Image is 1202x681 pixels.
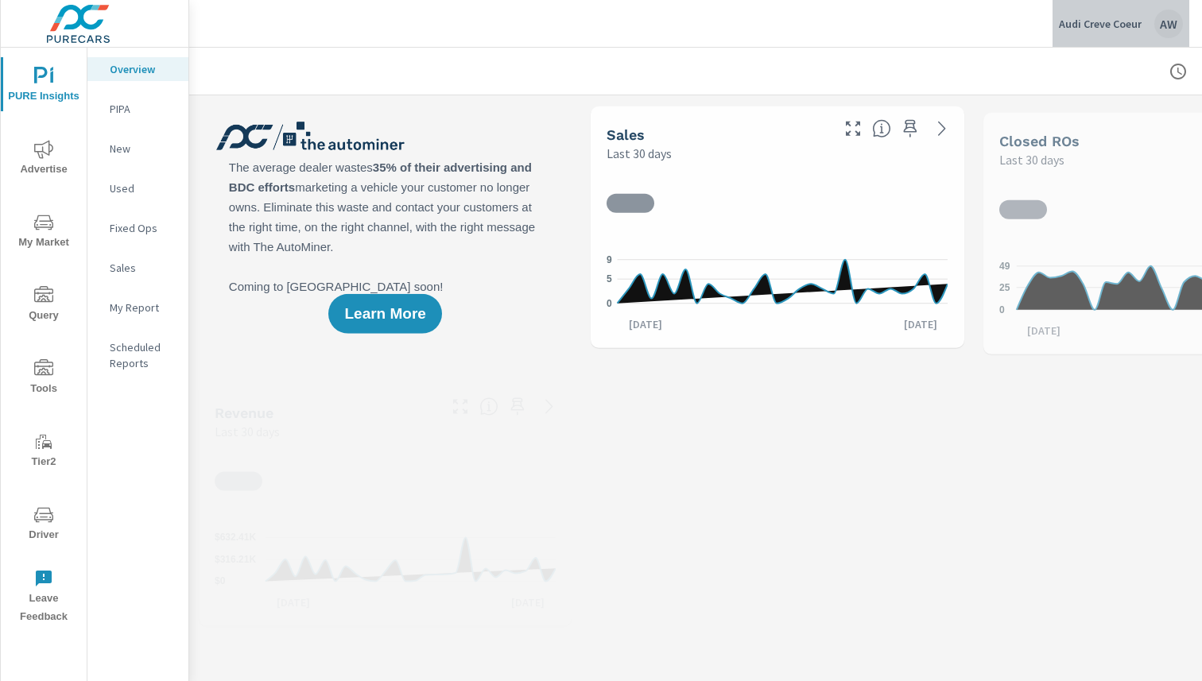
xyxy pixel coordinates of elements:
h5: Closed ROs [999,133,1080,149]
p: [DATE] [618,316,673,332]
h5: Sales [607,126,645,143]
text: 5 [607,273,612,284]
p: PIPA [110,101,176,117]
span: My Market [6,213,82,252]
h5: Revenue [215,404,273,421]
p: Used [110,180,176,196]
a: See more details in report [929,116,955,141]
p: My Report [110,300,176,315]
span: Driver [6,505,82,544]
p: Sales [110,260,176,276]
text: 25 [999,282,1010,293]
span: Save this to your personalized report [505,394,530,420]
button: Make Fullscreen [448,394,473,420]
text: 9 [607,254,612,265]
p: Last 30 days [999,150,1064,169]
div: Fixed Ops [87,216,188,240]
p: Scheduled Reports [110,339,176,371]
p: [DATE] [500,594,556,610]
div: PIPA [87,97,188,121]
p: Overview [110,61,176,77]
div: AW [1154,10,1183,38]
span: Leave Feedback [6,569,82,626]
p: Last 30 days [607,144,672,163]
a: See more details in report [537,394,562,420]
div: My Report [87,296,188,319]
p: [DATE] [893,316,948,332]
span: Learn More [344,307,425,321]
text: 49 [999,261,1010,272]
p: Last 30 days [215,422,280,441]
div: Used [87,176,188,200]
div: nav menu [1,48,87,633]
span: Tier2 [6,432,82,471]
p: [DATE] [1016,323,1072,339]
text: $316.21K [215,554,256,565]
p: Audi Creve Coeur [1059,17,1142,31]
div: Scheduled Reports [87,335,188,375]
span: Query [6,286,82,325]
text: $0 [215,576,226,587]
span: PURE Insights [6,67,82,106]
button: Make Fullscreen [840,116,866,141]
p: Fixed Ops [110,220,176,236]
div: Overview [87,57,188,81]
text: 0 [999,304,1005,315]
p: New [110,141,176,157]
text: 0 [607,298,612,309]
span: Save this to your personalized report [898,116,923,141]
div: New [87,137,188,161]
span: Number of vehicles sold by the dealership over the selected date range. [Source: This data is sou... [872,119,891,138]
p: [DATE] [266,594,321,610]
span: Total sales revenue over the selected date range. [Source: This data is sourced from the dealer’s... [479,397,498,416]
div: Sales [87,256,188,280]
span: Tools [6,359,82,398]
button: Learn More [328,294,441,334]
text: $632.41K [215,532,256,544]
span: Advertise [6,140,82,179]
